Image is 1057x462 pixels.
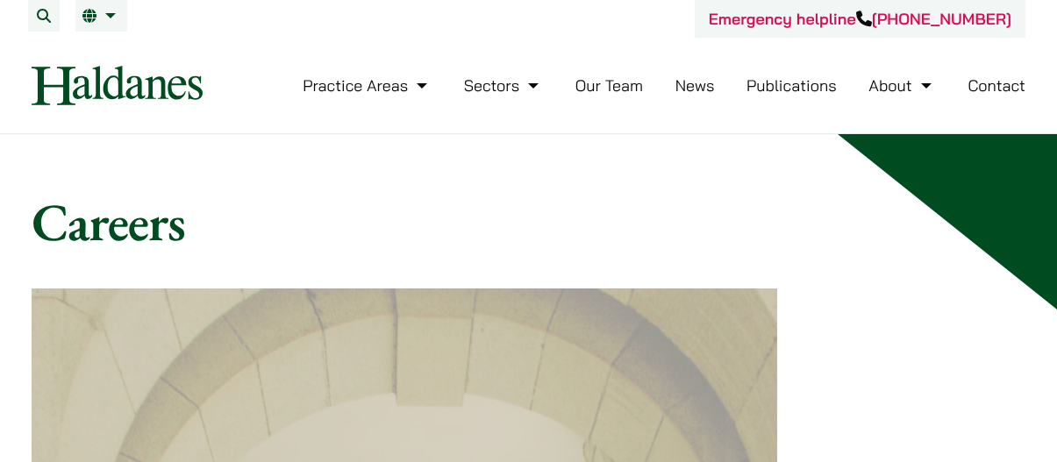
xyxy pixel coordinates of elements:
a: Publications [746,75,837,96]
a: Contact [968,75,1025,96]
a: Emergency helpline[PHONE_NUMBER] [709,9,1011,29]
a: Sectors [464,75,543,96]
a: News [675,75,715,96]
a: Practice Areas [303,75,432,96]
h1: Careers [32,190,1025,253]
img: Logo of Haldanes [32,66,203,105]
a: Our Team [575,75,643,96]
a: About [868,75,935,96]
a: EN [82,9,120,23]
